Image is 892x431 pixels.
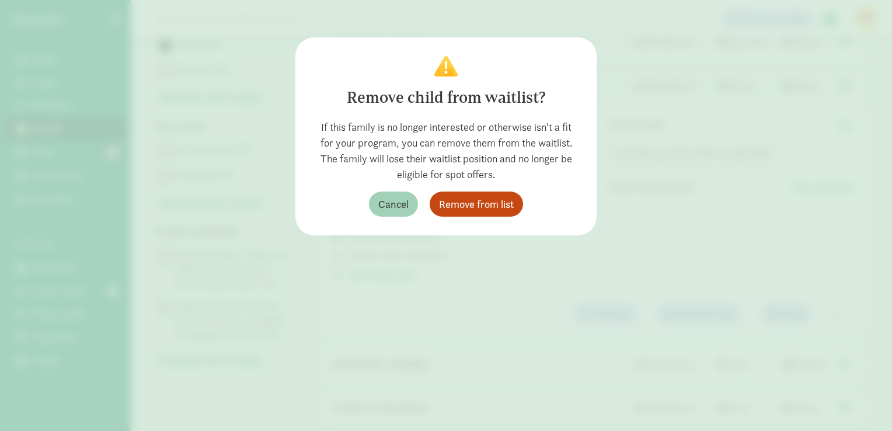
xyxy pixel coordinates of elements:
[430,192,523,217] button: Remove from list
[369,192,418,217] button: Cancel
[834,375,892,431] iframe: Chat Widget
[434,56,458,77] img: Confirm
[439,196,514,212] span: Remove from list
[378,196,409,212] span: Cancel
[314,86,578,110] div: Remove child from waitlist?
[314,119,578,182] div: If this family is no longer interested or otherwise isn't a fit for your program, you can remove ...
